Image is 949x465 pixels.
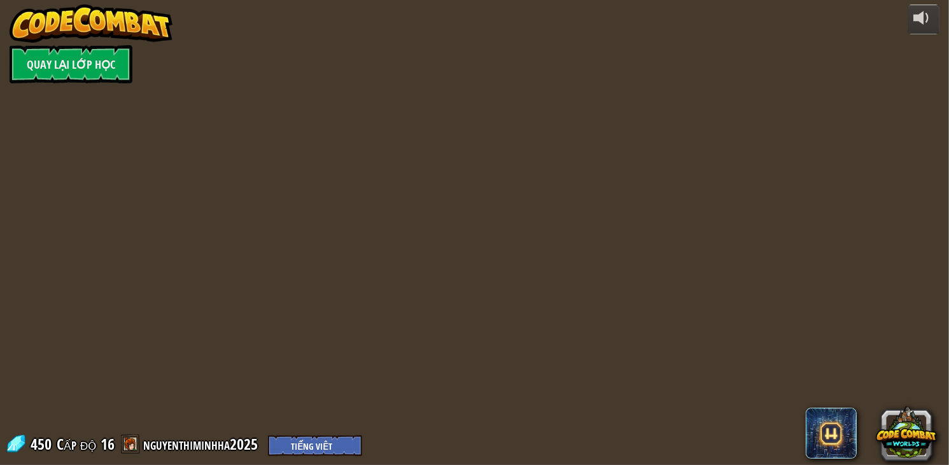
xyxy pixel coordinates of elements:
[57,434,96,455] span: Cấp độ
[10,45,132,83] a: Quay lại Lớp Học
[143,434,262,454] a: nguyenthiminhha2025
[31,434,55,454] span: 450
[806,408,857,459] span: CodeCombat AI HackStack
[10,4,172,43] img: CodeCombat - Learn how to code by playing a game
[101,434,115,454] span: 16
[876,402,937,463] button: CodeCombat Worlds on Roblox
[908,4,939,34] button: Tùy chỉnh âm lượng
